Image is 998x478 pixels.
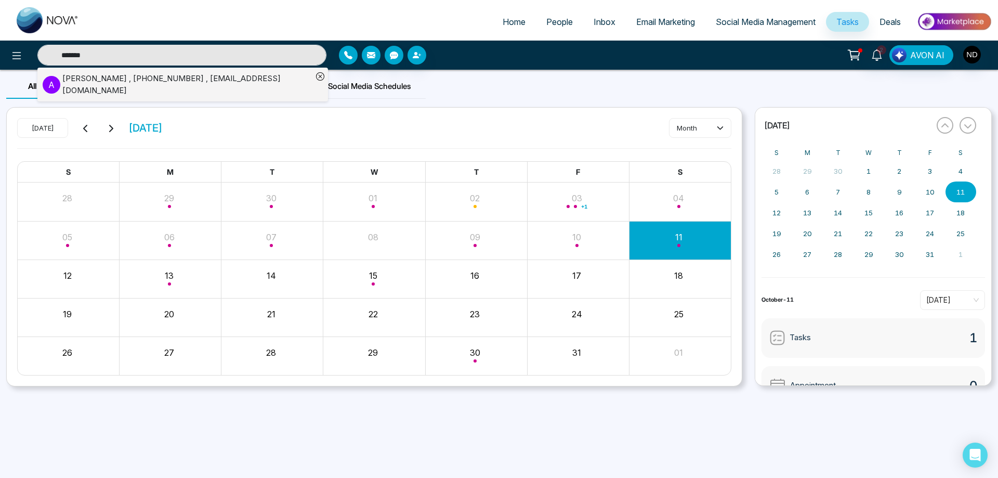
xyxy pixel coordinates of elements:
[836,149,841,157] abbr: Tuesday
[769,378,786,394] img: Appointment
[834,229,842,238] abbr: October 21, 2025
[765,120,790,131] span: [DATE]
[803,209,811,217] abbr: October 13, 2025
[267,308,275,320] button: 21
[916,10,992,33] img: Market-place.gif
[792,202,823,223] button: October 13, 2025
[572,269,581,282] button: 17
[772,209,781,217] abbr: October 12, 2025
[969,377,977,395] span: 0
[63,308,72,320] button: 19
[761,223,792,244] button: October 19, 2025
[761,202,792,223] button: October 12, 2025
[853,244,884,265] button: October 29, 2025
[318,80,411,93] span: Social Media Schedules
[826,12,869,32] a: Tasks
[956,188,965,196] abbr: October 11, 2025
[790,332,811,344] span: Tasks
[470,308,480,320] button: 23
[884,161,915,182] button: October 2, 2025
[803,167,812,175] abbr: September 29, 2025
[853,182,884,202] button: October 8, 2025
[926,209,934,217] abbr: October 17, 2025
[915,161,946,182] button: October 3, 2025
[834,167,843,175] abbr: September 30, 2025
[17,118,68,138] button: [DATE]
[884,202,915,223] button: October 16, 2025
[897,149,902,157] abbr: Thursday
[926,188,935,196] abbr: October 10, 2025
[946,202,976,223] button: October 18, 2025
[836,17,859,27] span: Tasks
[17,161,731,376] div: Month View
[864,229,873,238] abbr: October 22, 2025
[897,167,901,175] abbr: October 2, 2025
[790,380,836,392] span: Appointment
[834,209,842,217] abbr: October 14, 2025
[761,244,792,265] button: October 26, 2025
[864,45,889,63] a: 2
[823,223,853,244] button: October 21, 2025
[823,244,853,265] button: October 28, 2025
[368,346,378,359] button: 29
[128,120,163,136] span: [DATE]
[772,229,781,238] abbr: October 19, 2025
[792,161,823,182] button: September 29, 2025
[866,167,871,175] abbr: October 1, 2025
[864,209,873,217] abbr: October 15, 2025
[164,346,174,359] button: 27
[761,182,792,202] button: October 5, 2025
[823,161,853,182] button: September 30, 2025
[958,149,963,157] abbr: Saturday
[910,49,944,61] span: AVON AI
[678,167,682,176] span: S
[474,167,479,176] span: T
[879,17,901,27] span: Deals
[17,7,79,33] img: Nova CRM Logo
[572,346,581,359] button: 31
[266,346,276,359] button: 28
[576,167,580,176] span: F
[669,118,731,138] button: month
[836,188,840,196] abbr: October 7, 2025
[503,17,526,27] span: Home
[926,250,934,259] abbr: October 31, 2025
[958,167,963,175] abbr: October 4, 2025
[470,269,479,282] button: 16
[877,45,886,55] span: 2
[164,308,174,320] button: 20
[636,17,695,27] span: Email Marketing
[674,346,683,359] button: 01
[946,182,976,202] button: October 11, 2025
[774,149,779,157] abbr: Sunday
[963,443,988,468] div: Open Intercom Messenger
[895,209,903,217] abbr: October 16, 2025
[915,244,946,265] button: October 31, 2025
[792,244,823,265] button: October 27, 2025
[583,12,626,32] a: Inbox
[969,329,977,347] span: 1
[772,167,781,175] abbr: September 28, 2025
[62,346,72,359] button: 26
[803,250,811,259] abbr: October 27, 2025
[792,182,823,202] button: October 6, 2025
[674,269,683,282] button: 18
[869,12,911,32] a: Deals
[716,17,816,27] span: Social Media Management
[956,229,965,238] abbr: October 25, 2025
[915,223,946,244] button: October 24, 2025
[805,188,809,196] abbr: October 6, 2025
[853,202,884,223] button: October 15, 2025
[928,167,932,175] abbr: October 3, 2025
[853,161,884,182] button: October 1, 2025
[884,182,915,202] button: October 9, 2025
[853,223,884,244] button: October 22, 2025
[536,12,583,32] a: People
[774,188,779,196] abbr: October 5, 2025
[895,250,904,259] abbr: October 30, 2025
[963,46,981,63] img: User Avatar
[63,269,72,282] button: 12
[946,161,976,182] button: October 4, 2025
[626,12,705,32] a: Email Marketing
[915,182,946,202] button: October 10, 2025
